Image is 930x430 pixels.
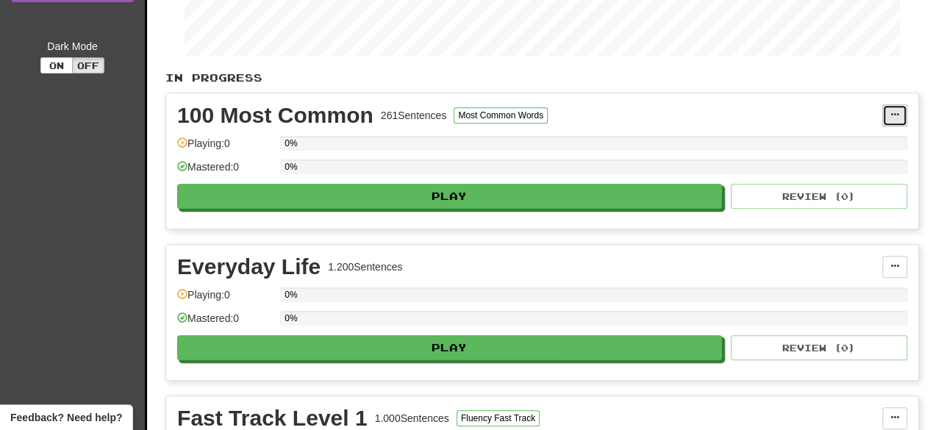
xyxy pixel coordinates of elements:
button: Play [177,335,722,360]
button: Most Common Words [454,107,548,123]
p: In Progress [165,71,919,85]
span: Open feedback widget [10,410,122,425]
button: Review (0) [731,335,907,360]
div: Mastered: 0 [177,311,273,335]
div: 1.200 Sentences [328,259,402,274]
button: Play [177,184,722,209]
div: Everyday Life [177,256,321,278]
div: Dark Mode [11,39,134,54]
div: Playing: 0 [177,287,273,312]
button: Fluency Fast Track [457,410,540,426]
div: 261 Sentences [381,108,447,123]
div: Playing: 0 [177,136,273,160]
button: Review (0) [731,184,907,209]
div: 1.000 Sentences [375,411,449,426]
div: Fast Track Level 1 [177,407,368,429]
button: On [40,57,73,74]
div: Mastered: 0 [177,160,273,184]
button: Off [72,57,104,74]
div: 100 Most Common [177,104,373,126]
